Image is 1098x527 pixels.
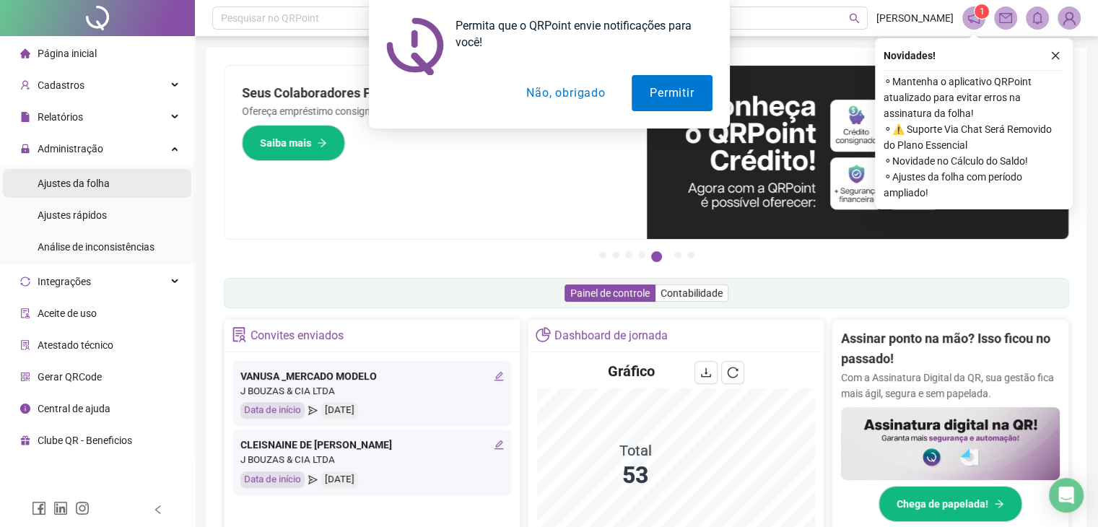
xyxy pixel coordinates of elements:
span: sync [20,276,30,287]
h2: Assinar ponto na mão? Isso ficou no passado! [841,328,1060,370]
button: 7 [687,251,694,258]
img: notification icon [386,17,444,75]
span: instagram [75,501,90,515]
span: left [153,505,163,515]
div: CLEISNAINE DE [PERSON_NAME] [240,437,504,453]
h4: Gráfico [608,361,655,381]
span: arrow-right [994,499,1004,509]
div: Convites enviados [250,323,344,348]
div: [DATE] [321,402,358,419]
img: banner%2F02c71560-61a6-44d4-94b9-c8ab97240462.png [841,407,1060,480]
span: facebook [32,501,46,515]
span: qrcode [20,372,30,382]
span: Contabilidade [661,287,723,299]
button: Saiba mais [242,125,345,161]
span: arrow-right [317,138,327,148]
span: solution [20,340,30,350]
span: ⚬ Novidade no Cálculo do Saldo! [884,153,1064,169]
span: info-circle [20,404,30,414]
span: ⚬ Ajustes da folha com período ampliado! [884,169,1064,201]
button: 4 [638,251,645,258]
span: edit [494,371,504,381]
span: Atestado técnico [38,339,113,351]
span: linkedin [53,501,68,515]
div: Permita que o QRPoint envie notificações para você! [444,17,713,51]
button: Chega de papelada! [879,486,1022,522]
span: Análise de inconsistências [38,241,154,253]
div: [DATE] [321,471,358,488]
span: Central de ajuda [38,403,110,414]
span: ⚬ ⚠️ Suporte Via Chat Será Removido do Plano Essencial [884,121,1064,153]
span: reload [727,367,738,378]
span: gift [20,435,30,445]
span: send [308,402,318,419]
span: pie-chart [536,327,551,342]
span: Ajustes da folha [38,178,110,189]
span: send [308,471,318,488]
span: audit [20,308,30,318]
button: 5 [651,251,662,262]
button: 1 [599,251,606,258]
span: edit [494,440,504,450]
p: Com a Assinatura Digital da QR, sua gestão fica mais ágil, segura e sem papelada. [841,370,1060,401]
span: lock [20,144,30,154]
button: 2 [612,251,619,258]
span: Clube QR - Beneficios [38,435,132,446]
button: Não, obrigado [508,75,623,111]
span: Chega de papelada! [897,496,988,512]
span: download [700,367,712,378]
div: J BOUZAS & CIA LTDA [240,384,504,399]
span: Painel de controle [570,287,650,299]
button: 3 [625,251,632,258]
span: Gerar QRCode [38,371,102,383]
div: Data de início [240,471,305,488]
div: VANUSA _MERCADO MODELO [240,368,504,384]
div: J BOUZAS & CIA LTDA [240,453,504,468]
div: Open Intercom Messenger [1049,478,1084,513]
img: banner%2F11e687cd-1386-4cbd-b13b-7bd81425532d.png [647,66,1069,239]
button: 6 [674,251,681,258]
span: solution [232,327,247,342]
span: Ajustes rápidos [38,209,107,221]
span: Saiba mais [260,135,311,151]
button: Permitir [632,75,712,111]
div: Data de início [240,402,305,419]
div: Dashboard de jornada [554,323,668,348]
span: Administração [38,143,103,154]
span: Integrações [38,276,91,287]
span: Aceite de uso [38,308,97,319]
